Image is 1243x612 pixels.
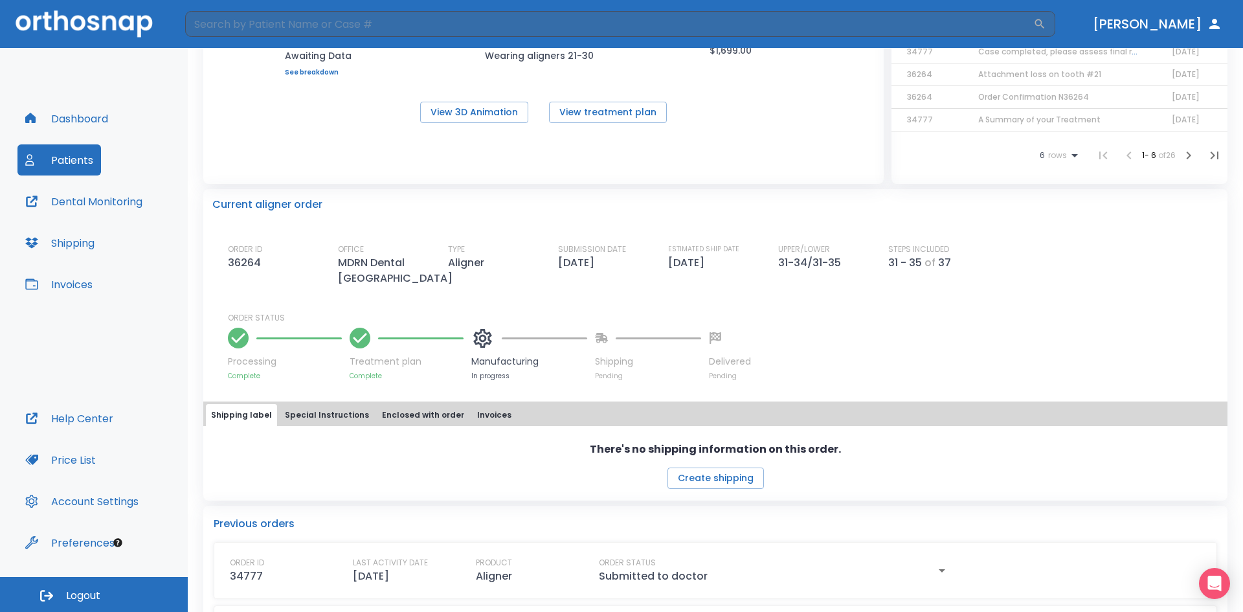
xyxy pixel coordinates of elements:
[888,244,949,255] p: STEPS INCLUDED
[1172,91,1200,102] span: [DATE]
[206,404,1225,426] div: tabs
[978,69,1101,80] span: Attachment loss on tooth #21
[709,355,751,368] p: Delivered
[280,404,374,426] button: Special Instructions
[907,69,932,80] span: 36264
[978,114,1101,125] span: A Summary of your Treatment
[907,114,933,125] span: 34777
[17,227,102,258] button: Shipping
[888,255,922,271] p: 31 - 35
[668,244,739,255] p: ESTIMATED SHIP DATE
[377,404,469,426] button: Enclosed with order
[350,355,464,368] p: Treatment plan
[485,48,601,63] p: Wearing aligners 21-30
[1158,150,1176,161] span: of 26
[228,255,266,271] p: 36264
[228,371,342,381] p: Complete
[338,255,458,286] p: MDRN Dental [GEOGRAPHIC_DATA]
[214,516,1217,532] p: Previous orders
[228,244,262,255] p: ORDER ID
[112,537,124,549] div: Tooltip anchor
[353,569,389,584] p: [DATE]
[230,569,263,584] p: 34777
[285,48,353,63] p: Awaiting Data
[17,527,122,558] button: Preferences
[448,255,489,271] p: Aligner
[228,355,342,368] p: Processing
[1142,150,1158,161] span: 1 - 6
[420,102,528,123] button: View 3D Animation
[212,197,322,212] p: Current aligner order
[599,569,708,584] p: Submitted to doctor
[558,255,599,271] p: [DATE]
[476,557,512,569] p: PRODUCT
[16,10,153,37] img: Orthosnap
[338,244,364,255] p: OFFICE
[17,444,104,475] button: Price List
[1088,12,1227,36] button: [PERSON_NAME]
[778,244,830,255] p: UPPER/LOWER
[17,486,146,517] button: Account Settings
[590,442,841,457] p: There's no shipping information on this order.
[476,569,512,584] p: Aligner
[206,404,277,426] button: Shipping label
[350,371,464,381] p: Complete
[17,186,150,217] button: Dental Monitoring
[66,589,100,603] span: Logout
[1040,151,1045,160] span: 6
[230,557,264,569] p: ORDER ID
[667,468,764,489] button: Create shipping
[285,69,353,76] a: See breakdown
[907,91,932,102] span: 36264
[17,144,101,176] button: Patients
[448,244,465,255] p: TYPE
[907,46,933,57] span: 34777
[472,404,517,426] button: Invoices
[709,371,751,381] p: Pending
[185,11,1033,37] input: Search by Patient Name or Case #
[17,403,121,434] button: Help Center
[1172,69,1200,80] span: [DATE]
[595,371,701,381] p: Pending
[1172,114,1200,125] span: [DATE]
[710,43,752,58] p: $1,699.00
[353,557,428,569] p: LAST ACTIVITY DATE
[978,46,1155,57] span: Case completed, please assess final result!
[1172,46,1200,57] span: [DATE]
[924,255,935,271] p: of
[228,312,1218,324] p: ORDER STATUS
[471,371,587,381] p: In progress
[599,557,656,569] p: ORDER STATUS
[17,103,116,134] button: Dashboard
[558,244,626,255] p: SUBMISSION DATE
[549,102,667,123] button: View treatment plan
[668,255,710,271] p: [DATE]
[471,355,587,368] p: Manufacturing
[938,255,951,271] p: 37
[595,355,701,368] p: Shipping
[778,255,846,271] p: 31-34/31-35
[1045,151,1067,160] span: rows
[1199,568,1230,599] div: Open Intercom Messenger
[978,91,1089,102] span: Order Confirmation N36264
[17,269,100,300] button: Invoices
